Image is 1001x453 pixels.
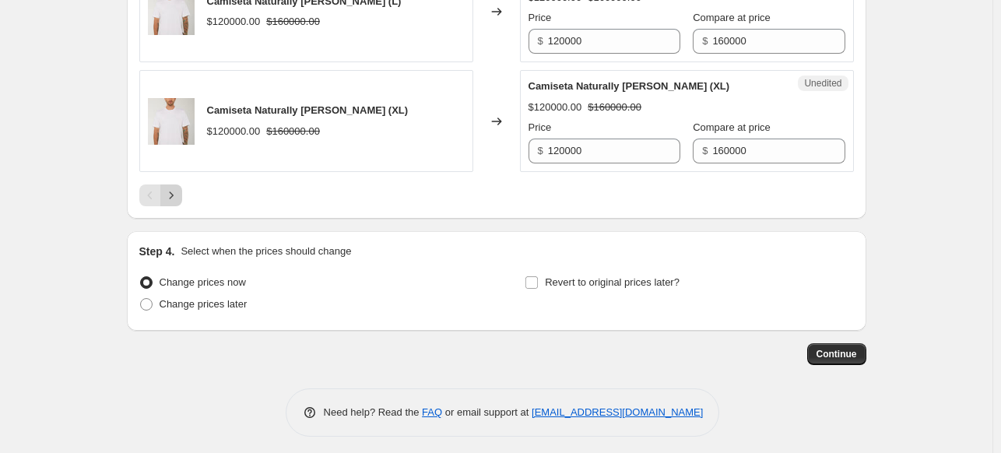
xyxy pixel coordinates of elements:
span: Price [529,12,552,23]
a: [EMAIL_ADDRESS][DOMAIN_NAME] [532,406,703,418]
span: Compare at price [693,121,771,133]
span: Price [529,121,552,133]
span: Camiseta Naturally [PERSON_NAME] (XL) [529,80,730,92]
span: Compare at price [693,12,771,23]
span: $ [702,145,708,156]
button: Continue [807,343,866,365]
span: or email support at [442,406,532,418]
span: Need help? Read the [324,406,423,418]
span: Change prices later [160,298,248,310]
span: Camiseta Naturally [PERSON_NAME] (XL) [207,104,409,116]
div: $120000.00 [207,124,261,139]
span: $ [538,145,543,156]
div: $120000.00 [529,100,582,115]
p: Select when the prices should change [181,244,351,259]
span: $ [538,35,543,47]
h2: Step 4. [139,244,175,259]
button: Next [160,184,182,206]
img: Black21ECOM_776_80x.jpg [148,98,195,145]
nav: Pagination [139,184,182,206]
span: Change prices now [160,276,246,288]
span: Continue [817,348,857,360]
strike: $160000.00 [266,14,320,30]
span: Unedited [804,77,841,90]
div: $120000.00 [207,14,261,30]
span: Revert to original prices later? [545,276,680,288]
strike: $160000.00 [266,124,320,139]
span: $ [702,35,708,47]
a: FAQ [422,406,442,418]
strike: $160000.00 [588,100,641,115]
